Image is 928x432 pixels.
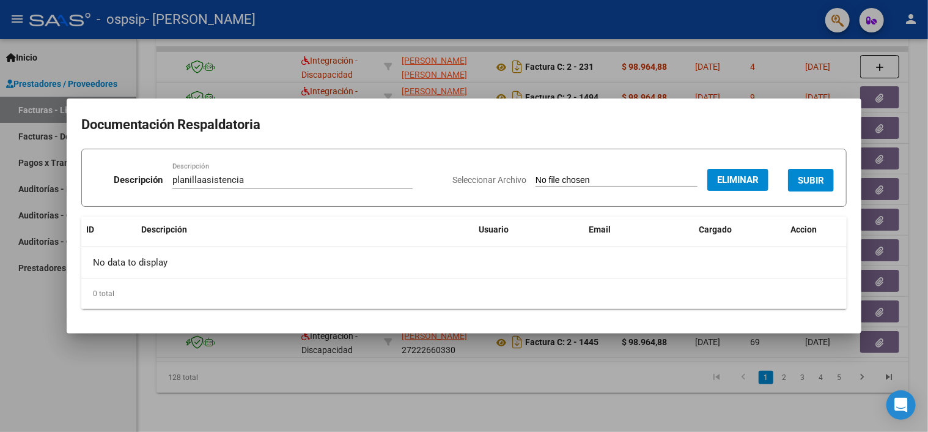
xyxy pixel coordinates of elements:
[589,225,611,234] span: Email
[114,173,163,187] p: Descripción
[886,390,916,420] div: Open Intercom Messenger
[81,247,847,278] div: No data to display
[141,225,187,234] span: Descripción
[717,174,759,185] span: Eliminar
[790,225,817,234] span: Accion
[699,225,732,234] span: Cargado
[81,278,847,309] div: 0 total
[452,175,526,185] span: Seleccionar Archivo
[786,217,847,243] datatable-header-cell: Accion
[707,169,768,191] button: Eliminar
[474,217,584,243] datatable-header-cell: Usuario
[81,113,847,136] h2: Documentación Respaldatoria
[798,175,824,186] span: SUBIR
[86,225,94,234] span: ID
[479,225,509,234] span: Usuario
[81,217,136,243] datatable-header-cell: ID
[584,217,694,243] datatable-header-cell: Email
[788,169,834,192] button: SUBIR
[136,217,474,243] datatable-header-cell: Descripción
[694,217,786,243] datatable-header-cell: Cargado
